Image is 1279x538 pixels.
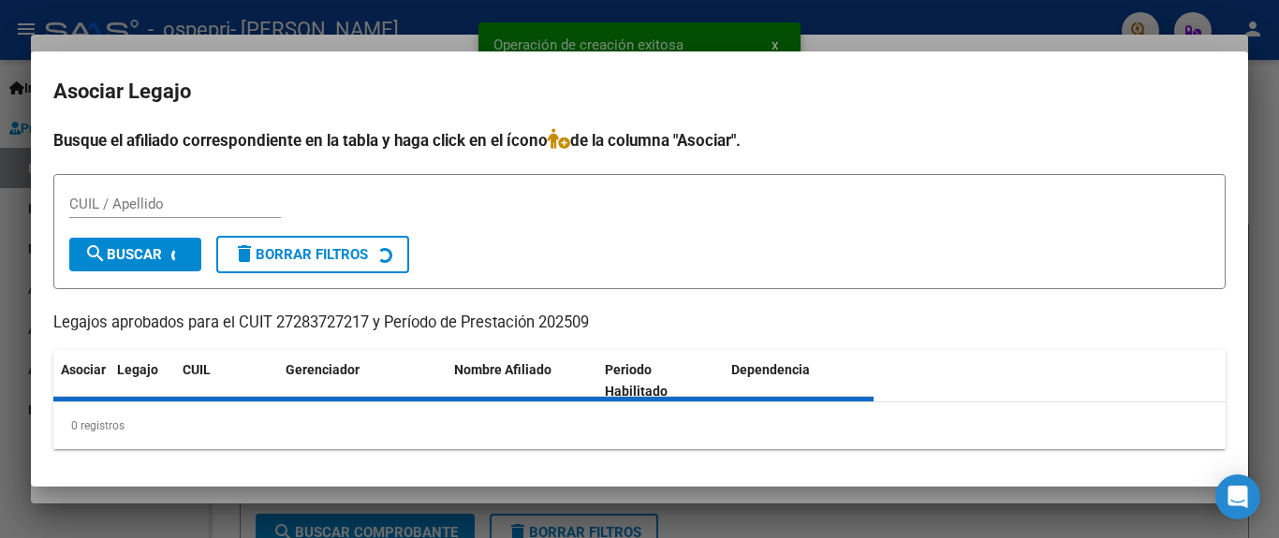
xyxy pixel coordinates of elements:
[53,402,1226,449] div: 0 registros
[69,238,201,271] button: Buscar
[84,246,162,263] span: Buscar
[216,236,409,273] button: Borrar Filtros
[286,362,360,377] span: Gerenciador
[61,362,106,377] span: Asociar
[53,74,1226,109] h2: Asociar Legajo
[724,350,875,412] datatable-header-cell: Dependencia
[233,242,256,265] mat-icon: delete
[447,350,597,412] datatable-header-cell: Nombre Afiliado
[53,350,110,412] datatable-header-cell: Asociar
[1215,474,1260,519] div: Open Intercom Messenger
[84,242,107,265] mat-icon: search
[731,362,810,377] span: Dependencia
[454,362,551,377] span: Nombre Afiliado
[110,350,175,412] datatable-header-cell: Legajo
[605,362,668,399] span: Periodo Habilitado
[597,350,724,412] datatable-header-cell: Periodo Habilitado
[117,362,158,377] span: Legajo
[175,350,278,412] datatable-header-cell: CUIL
[53,312,1226,335] p: Legajos aprobados para el CUIT 27283727217 y Período de Prestación 202509
[278,350,447,412] datatable-header-cell: Gerenciador
[183,362,211,377] span: CUIL
[53,128,1226,153] h4: Busque el afiliado correspondiente en la tabla y haga click en el ícono de la columna "Asociar".
[233,246,368,263] span: Borrar Filtros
